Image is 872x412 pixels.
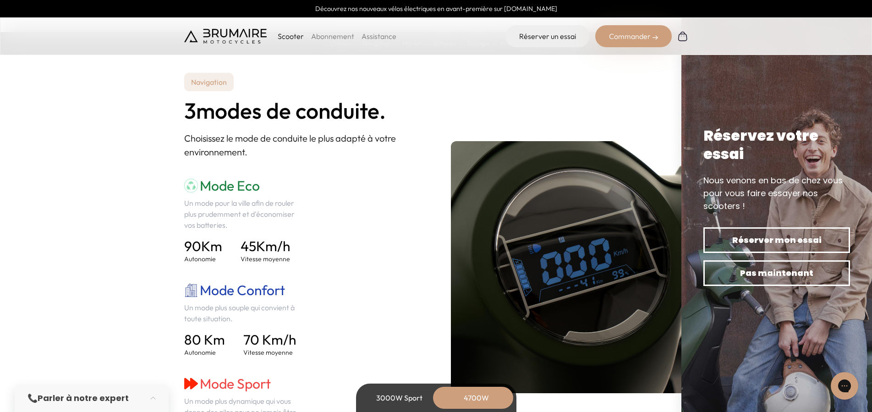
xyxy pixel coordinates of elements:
[505,25,590,47] a: Réserver un essai
[451,141,688,393] img: tableau-de-bord.jpeg
[184,377,198,390] img: mode-sport.png
[184,237,201,255] span: 90
[278,31,304,42] p: Scooter
[184,254,222,264] p: Autonomie
[653,35,658,40] img: right-arrow-2.png
[363,387,436,409] div: 3000W Sport
[241,238,290,254] h4: Km/h
[362,32,396,41] a: Assistance
[184,29,267,44] img: Brumaire Motocycles
[595,25,672,47] div: Commander
[677,31,688,42] img: Panier
[184,132,422,159] p: Choisissez le mode de conduite le plus adapté à votre environnement.
[184,331,225,348] h4: 80 Km
[184,348,225,357] p: Autonomie
[184,282,303,298] h3: Mode Confort
[184,177,303,194] h3: Mode Eco
[184,283,198,297] img: mode-city.png
[243,348,296,357] p: Vitesse moyenne
[241,254,290,264] p: Vitesse moyenne
[184,179,198,192] img: mode-eco.png
[184,198,303,231] p: Un mode pour la ville afin de rouler plus prudemment et d'économiser vos batteries.
[243,331,296,348] h4: 70 Km/h
[184,302,303,324] p: Un mode plus souple qui convient à toute situation.
[311,32,354,41] a: Abonnement
[184,99,196,123] span: 3
[184,238,222,254] h4: Km
[826,369,863,403] iframe: Gorgias live chat messenger
[241,237,256,255] span: 45
[184,73,234,91] p: Navigation
[184,99,422,123] h2: modes de conduite.
[440,387,513,409] div: 4700W
[184,375,303,392] h3: Mode Sport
